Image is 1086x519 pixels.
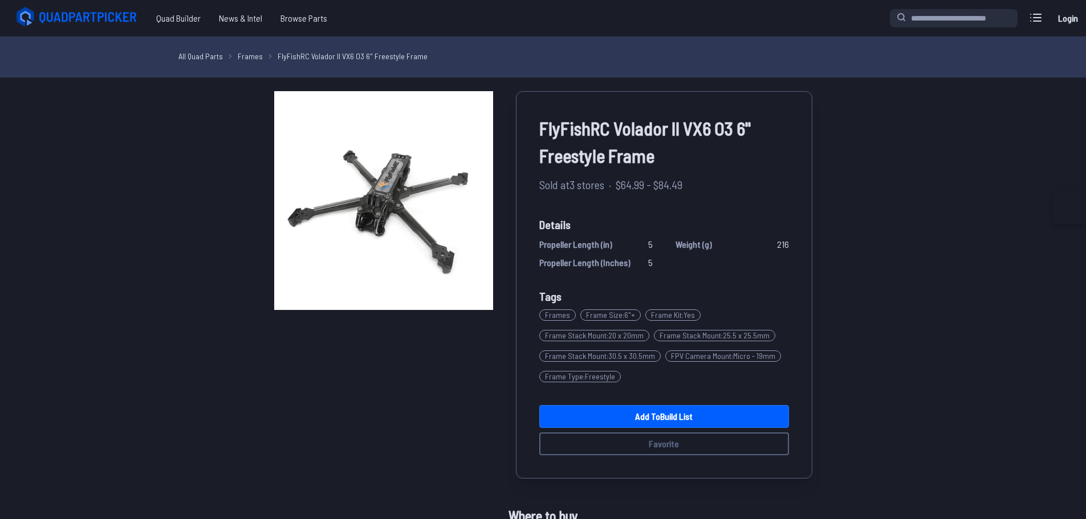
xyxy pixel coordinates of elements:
span: 5 [648,238,653,251]
a: Frame Stack Mount:20 x 20mm [539,325,654,346]
a: All Quad Parts [178,50,223,62]
span: Propeller Length (Inches) [539,256,631,269]
a: Frames [238,50,263,62]
a: Frame Stack Mount:30.5 x 30.5mm [539,346,665,366]
a: Frames [539,305,580,325]
a: Login [1054,7,1081,30]
span: Frame Type : Freestyle [539,371,621,382]
span: Details [539,216,789,233]
span: Frame Size : 6"+ [580,309,641,321]
a: Add toBuild List [539,405,789,428]
span: 216 [777,238,789,251]
span: Tags [539,289,562,303]
button: Open Sortd panel [1053,191,1086,224]
span: Frame Kit : Yes [645,309,701,321]
span: Frames [539,309,576,321]
span: Frame Stack Mount : 20 x 20mm [539,330,649,341]
span: Frame Stack Mount : 25.5 x 25.5mm [654,330,775,341]
button: Favorite [539,432,789,455]
span: Sold at 3 stores [539,176,604,193]
span: $64.99 - $84.49 [616,176,682,193]
span: 5 [648,256,653,269]
span: Propeller Length (in) [539,238,612,251]
a: Frame Kit:Yes [645,305,705,325]
a: Frame Type:Freestyle [539,366,625,387]
a: Frame Stack Mount:25.5 x 25.5mm [654,325,780,346]
a: Quad Builder [147,7,210,30]
a: Browse Parts [271,7,336,30]
span: Weight (g) [676,238,712,251]
a: Frame Size:6"+ [580,305,645,325]
span: FlyFishRC Volador II VX6 O3 6" Freestyle Frame [539,115,789,169]
span: FPV Camera Mount : Micro - 19mm [665,350,781,362]
a: FlyFishRC Volador II VX6 O3 6" Freestyle Frame [278,50,428,62]
a: News & Intel [210,7,271,30]
span: · [609,176,611,193]
a: FPV Camera Mount:Micro - 19mm [665,346,786,366]
img: image [274,91,493,310]
span: Frame Stack Mount : 30.5 x 30.5mm [539,350,661,362]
